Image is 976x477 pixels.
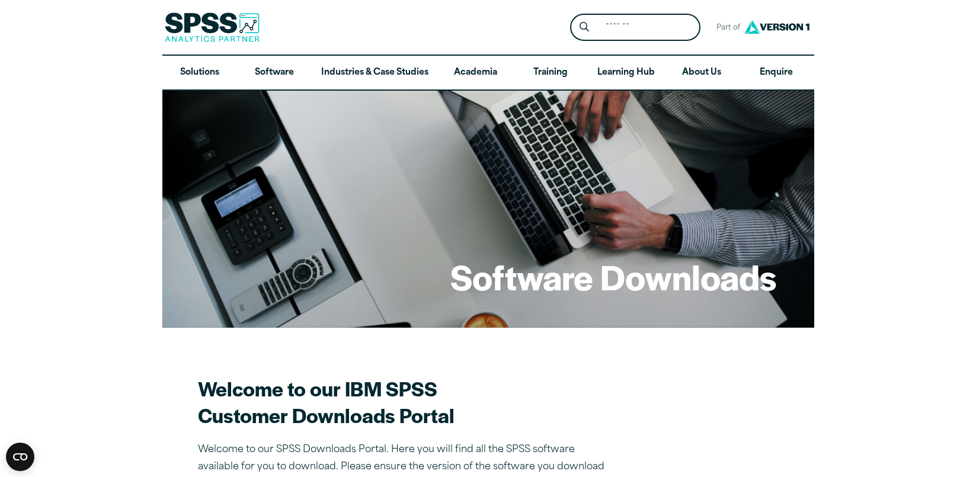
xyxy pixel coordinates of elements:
[237,56,312,90] a: Software
[198,375,613,428] h2: Welcome to our IBM SPSS Customer Downloads Portal
[573,17,595,39] button: Search magnifying glass icon
[162,56,237,90] a: Solutions
[438,56,513,90] a: Academia
[570,14,700,41] form: Site Header Search Form
[450,254,776,300] h1: Software Downloads
[588,56,664,90] a: Learning Hub
[513,56,587,90] a: Training
[664,56,739,90] a: About Us
[165,12,260,42] img: SPSS Analytics Partner
[739,56,814,90] a: Enquire
[710,20,741,37] span: Part of
[162,56,814,90] nav: Desktop version of site main menu
[312,56,438,90] a: Industries & Case Studies
[741,16,812,38] img: Version1 Logo
[580,22,589,32] svg: Search magnifying glass icon
[6,443,34,471] button: Open CMP widget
